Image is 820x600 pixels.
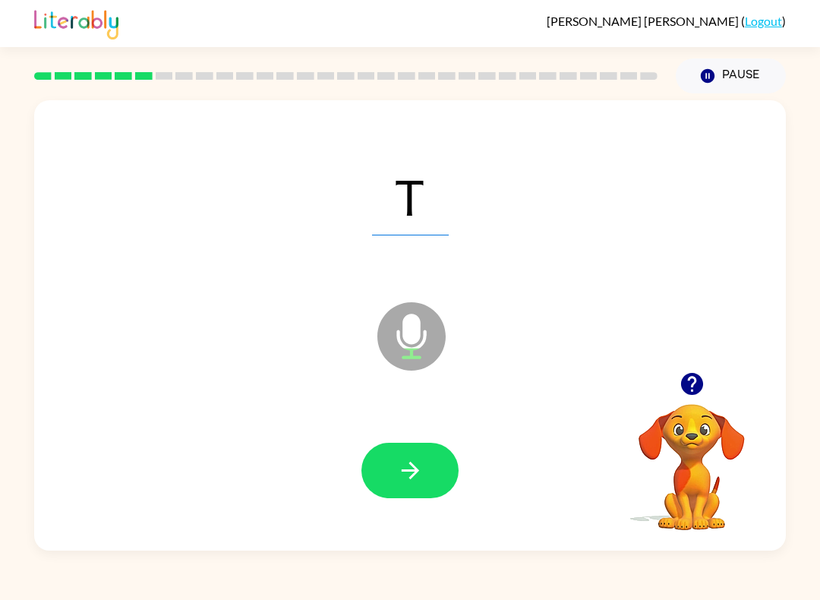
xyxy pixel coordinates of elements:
[616,381,768,532] video: Your browser must support playing .mp4 files to use Literably. Please try using another browser.
[372,156,449,235] span: T
[34,6,118,39] img: Literably
[745,14,782,28] a: Logout
[547,14,741,28] span: [PERSON_NAME] [PERSON_NAME]
[547,14,786,28] div: ( )
[676,58,786,93] button: Pause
